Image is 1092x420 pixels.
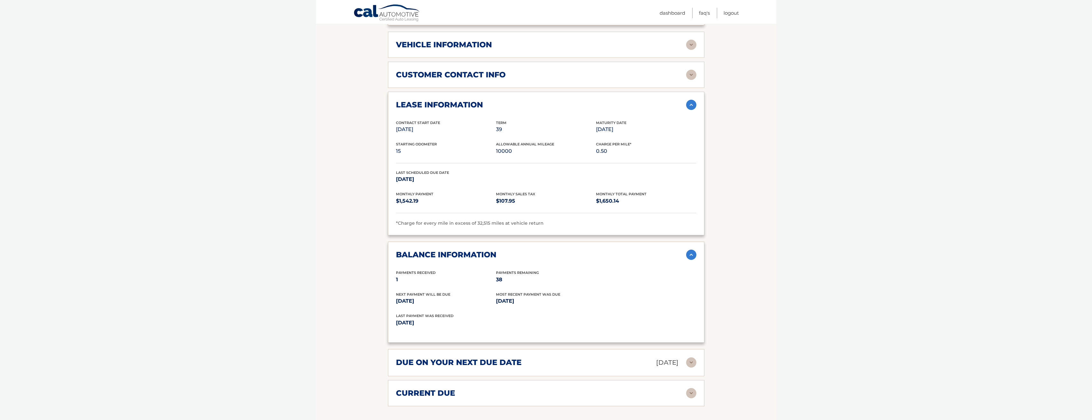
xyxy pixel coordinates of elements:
[496,292,560,297] span: Most Recent Payment Was Due
[396,197,496,206] p: $1,542.19
[396,40,492,50] h2: vehicle information
[396,192,433,196] span: Monthly Payment
[396,292,450,297] span: Next Payment will be due
[396,125,496,134] p: [DATE]
[353,4,421,23] a: Cal Automotive
[596,197,696,206] p: $1,650.14
[686,388,696,398] img: accordion-rest.svg
[496,121,507,125] span: Term
[396,388,455,398] h2: current due
[496,192,535,196] span: Monthly Sales Tax
[396,147,496,156] p: 15
[596,142,631,146] span: Charge Per Mile*
[396,142,437,146] span: Starting Odometer
[596,147,696,156] p: 0.50
[596,121,626,125] span: Maturity Date
[656,357,678,368] p: [DATE]
[396,100,483,110] h2: lease information
[496,125,596,134] p: 39
[496,147,596,156] p: 10000
[396,275,496,284] p: 1
[699,8,710,18] a: FAQ's
[396,170,449,175] span: Last Scheduled Due Date
[396,318,546,327] p: [DATE]
[496,197,596,206] p: $107.95
[660,8,685,18] a: Dashboard
[724,8,739,18] a: Logout
[396,358,522,367] h2: due on your next due date
[396,121,440,125] span: Contract Start Date
[686,40,696,50] img: accordion-rest.svg
[686,100,696,110] img: accordion-active.svg
[686,70,696,80] img: accordion-rest.svg
[596,125,696,134] p: [DATE]
[396,175,496,184] p: [DATE]
[686,357,696,368] img: accordion-rest.svg
[396,220,544,226] span: *Charge for every mile in excess of 32,515 miles at vehicle return
[596,192,647,196] span: Monthly Total Payment
[396,270,436,275] span: Payments Received
[496,297,596,306] p: [DATE]
[496,142,554,146] span: Allowable Annual Mileage
[686,250,696,260] img: accordion-active.svg
[396,314,453,318] span: Last Payment was received
[496,275,596,284] p: 38
[496,270,539,275] span: Payments Remaining
[396,297,496,306] p: [DATE]
[396,250,496,260] h2: balance information
[396,70,506,80] h2: customer contact info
